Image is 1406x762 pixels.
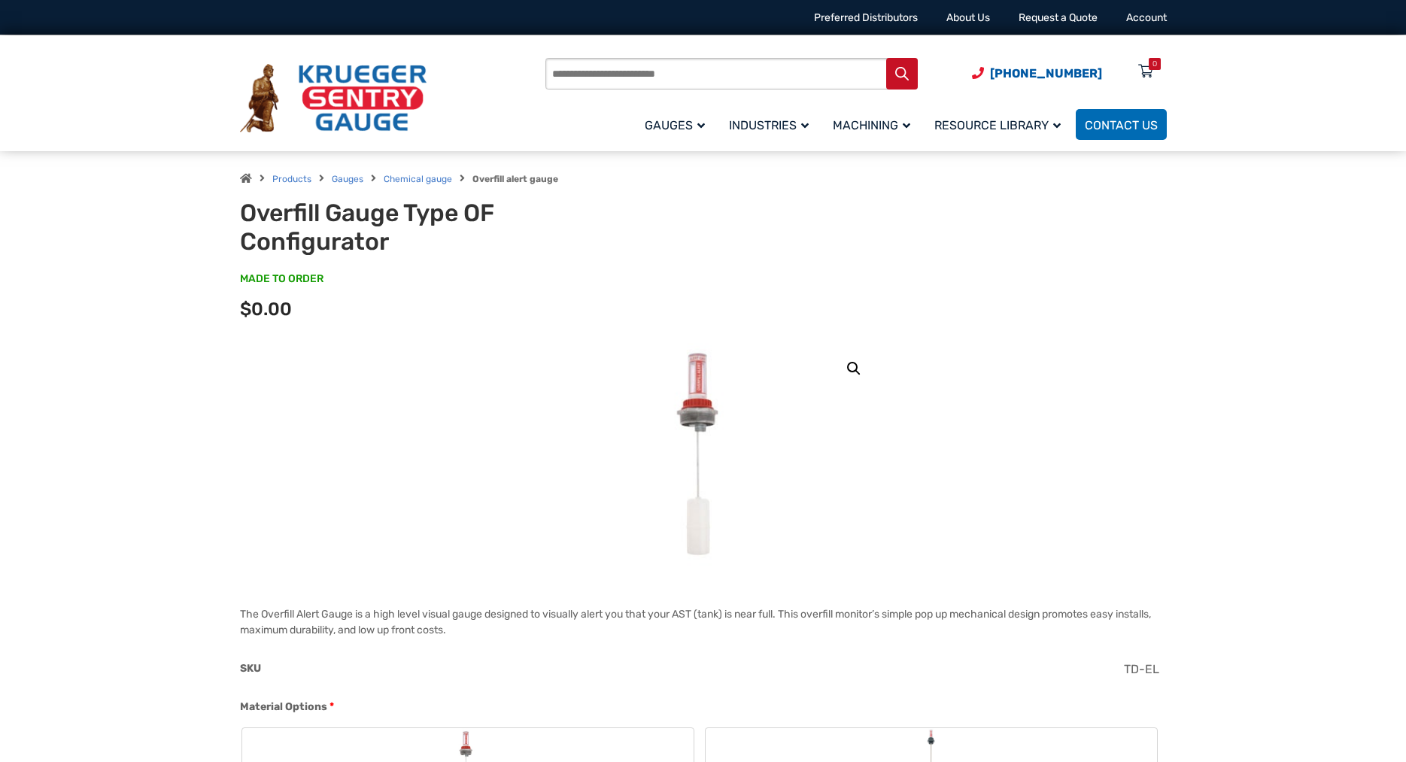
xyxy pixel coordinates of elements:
span: Material Options [240,700,327,713]
span: Resource Library [934,118,1061,132]
a: Preferred Distributors [814,11,918,24]
a: Request a Quote [1019,11,1098,24]
span: SKU [240,662,261,675]
div: 0 [1152,58,1157,70]
a: View full-screen image gallery [840,355,867,382]
a: Phone Number (920) 434-8860 [972,64,1102,83]
a: Gauges [332,174,363,184]
strong: Overfill alert gauge [472,174,558,184]
p: The Overfill Alert Gauge is a high level visual gauge designed to visually alert you that your AS... [240,606,1167,638]
a: Resource Library [925,107,1076,142]
span: Industries [729,118,809,132]
span: $0.00 [240,299,292,320]
span: TD-EL [1124,662,1159,676]
a: Products [272,174,311,184]
a: Gauges [636,107,720,142]
a: Account [1126,11,1167,24]
span: Contact Us [1085,118,1158,132]
img: Krueger Sentry Gauge [240,64,427,133]
a: Industries [720,107,824,142]
a: Chemical gauge [384,174,452,184]
span: Machining [833,118,910,132]
img: Overfill Gauge Type OF Configurator [650,343,756,569]
span: Gauges [645,118,705,132]
a: Contact Us [1076,109,1167,140]
a: Machining [824,107,925,142]
span: MADE TO ORDER [240,272,323,287]
span: [PHONE_NUMBER] [990,66,1102,80]
abbr: required [329,699,334,715]
h1: Overfill Gauge Type OF Configurator [240,199,611,257]
a: About Us [946,11,990,24]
